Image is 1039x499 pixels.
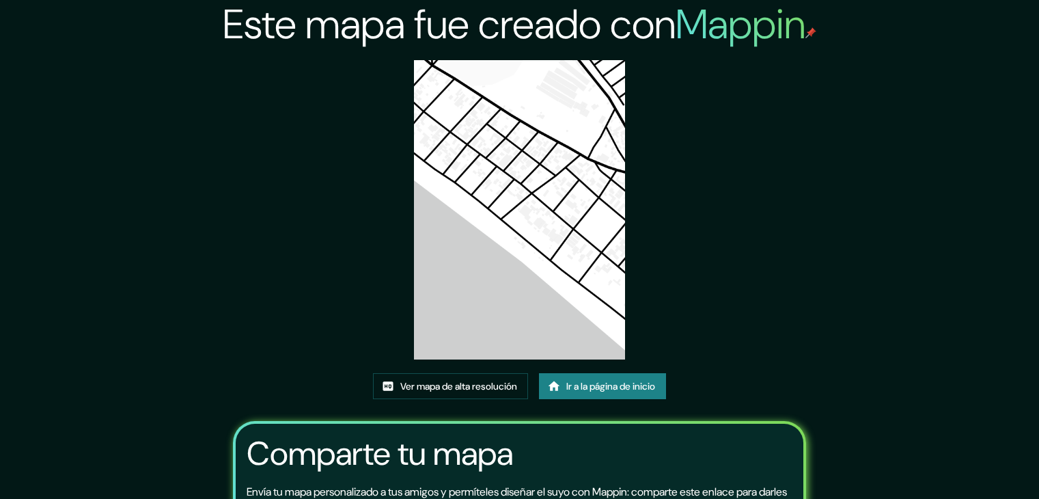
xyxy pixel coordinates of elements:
img: pin de mapeo [805,27,816,38]
a: Ver mapa de alta resolución [373,373,528,399]
img: created-map [414,60,626,360]
iframe: Lanzador de widgets de ayuda [917,446,1024,484]
font: Comparte tu mapa [247,432,513,475]
a: Ir a la página de inicio [539,373,666,399]
font: Ir a la página de inicio [566,380,655,392]
font: Ver mapa de alta resolución [400,380,517,392]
